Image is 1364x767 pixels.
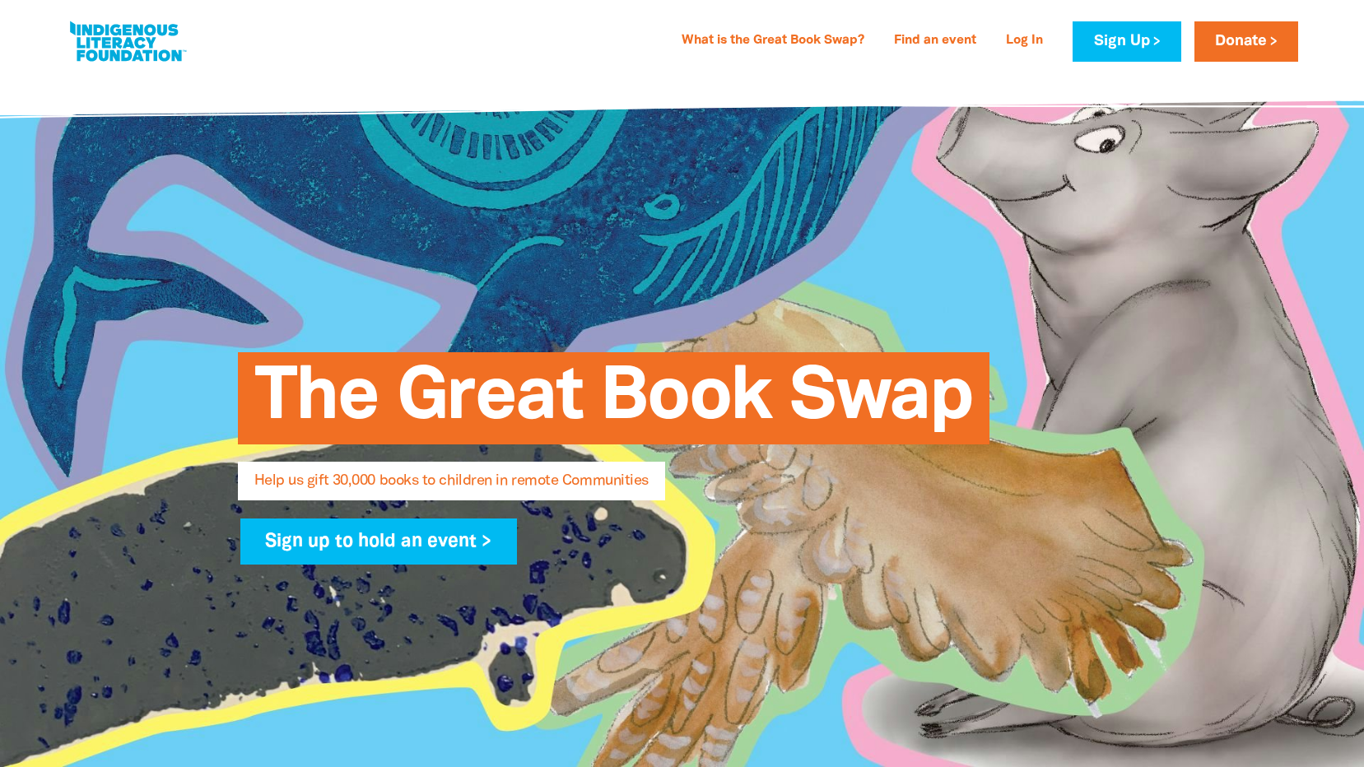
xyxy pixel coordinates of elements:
a: Find an event [884,28,986,54]
a: Log In [996,28,1053,54]
a: Sign Up [1073,21,1180,62]
a: What is the Great Book Swap? [672,28,874,54]
a: Sign up to hold an event > [240,518,518,565]
span: The Great Book Swap [254,365,973,444]
a: Donate [1194,21,1298,62]
span: Help us gift 30,000 books to children in remote Communities [254,474,649,500]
